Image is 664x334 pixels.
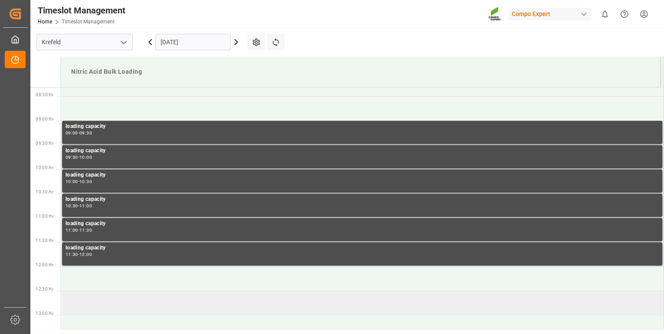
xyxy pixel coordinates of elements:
[36,190,53,194] span: 10:30 Hr
[36,311,53,316] span: 13:00 Hr
[155,34,231,50] input: DD.MM.YYYY
[78,180,79,183] div: -
[66,204,78,208] div: 10:30
[66,219,659,228] div: loading capacity
[36,165,53,170] span: 10:00 Hr
[79,155,92,159] div: 10:00
[78,155,79,159] div: -
[508,8,592,20] div: Compo Expert
[36,34,133,50] input: Type to search/select
[79,204,92,208] div: 11:00
[78,204,79,208] div: -
[78,131,79,135] div: -
[66,252,78,256] div: 11:30
[66,155,78,159] div: 09:30
[66,180,78,183] div: 10:00
[36,287,53,291] span: 12:30 Hr
[79,180,92,183] div: 10:30
[36,262,53,267] span: 12:00 Hr
[508,6,595,22] button: Compo Expert
[38,4,125,17] div: Timeslot Management
[615,4,634,24] button: Help Center
[66,122,659,131] div: loading capacity
[79,228,92,232] div: 11:30
[38,19,52,25] a: Home
[36,238,53,243] span: 11:30 Hr
[36,92,53,97] span: 08:30 Hr
[79,131,92,135] div: 09:30
[66,244,659,252] div: loading capacity
[488,7,502,22] img: Screenshot%202023-09-29%20at%2010.02.21.png_1712312052.png
[68,64,653,80] div: Nitric Acid Bulk Loading
[66,228,78,232] div: 11:00
[79,252,92,256] div: 12:00
[66,131,78,135] div: 09:00
[66,147,659,155] div: loading capacity
[36,141,53,146] span: 09:30 Hr
[117,36,130,49] button: open menu
[78,252,79,256] div: -
[66,195,659,204] div: loading capacity
[66,171,659,180] div: loading capacity
[78,228,79,232] div: -
[36,214,53,219] span: 11:00 Hr
[36,117,53,121] span: 09:00 Hr
[595,4,615,24] button: show 0 new notifications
